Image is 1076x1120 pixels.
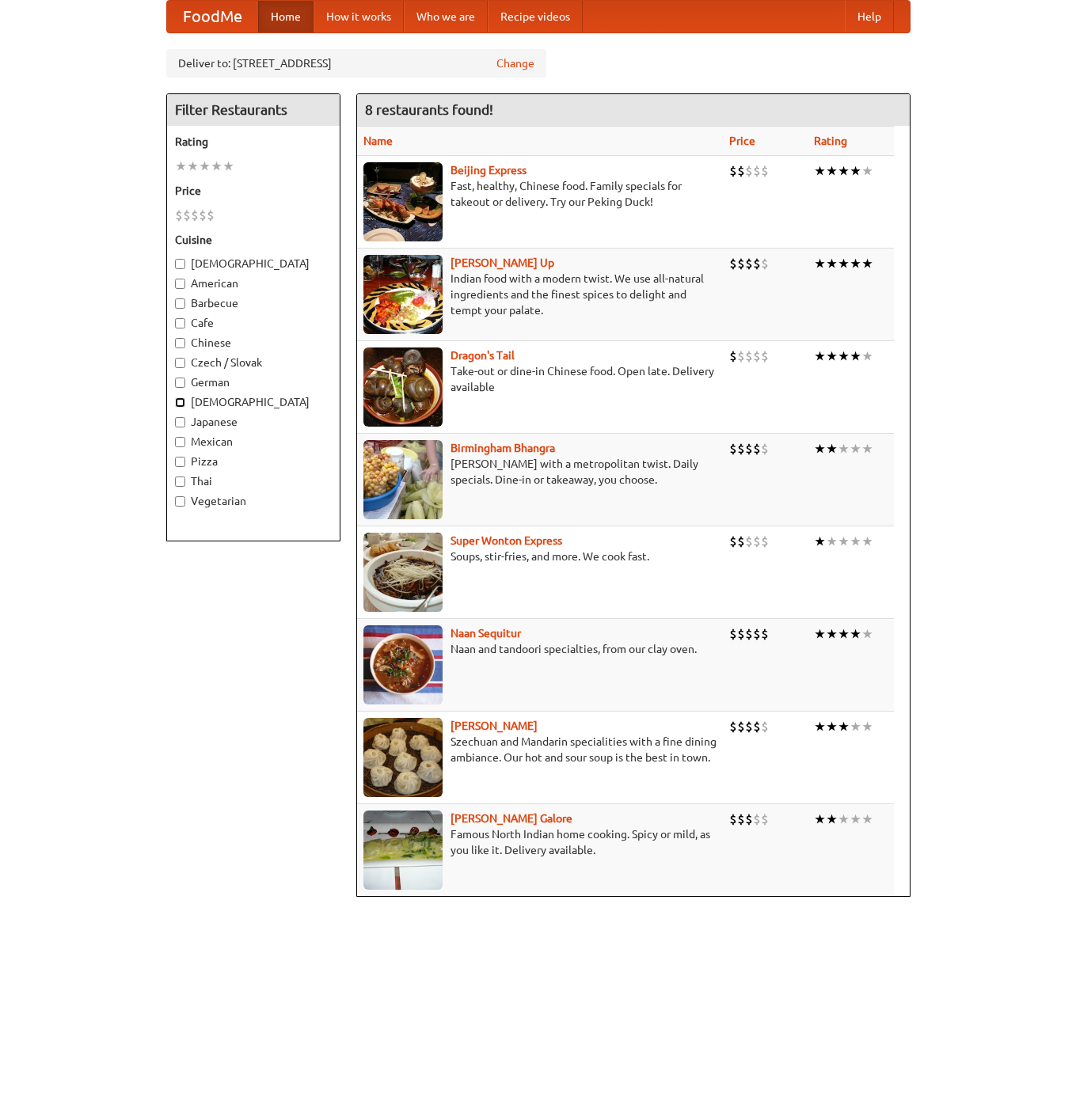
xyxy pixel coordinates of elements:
[826,625,838,643] li: ★
[861,533,873,550] li: ★
[753,255,761,272] li: $
[745,533,753,550] li: $
[838,718,850,735] li: ★
[838,625,850,643] li: ★
[745,162,753,180] li: $
[850,718,861,735] li: ★
[826,440,838,457] li: ★
[761,811,769,828] li: $
[753,347,761,365] li: $
[314,1,404,32] a: How it works
[175,207,183,224] li: $
[826,347,838,365] li: ★
[175,355,332,370] label: Czech / Slovak
[211,158,222,175] li: ★
[175,134,332,150] h5: Rating
[838,811,850,828] li: ★
[363,826,717,858] p: Famous North Indian home cooking. Spicy or mild, as you like it. Delivery available.
[175,397,185,408] input: [DEMOGRAPHIC_DATA]
[861,718,873,735] li: ★
[451,442,555,454] a: Birmingham Bhangra
[753,811,761,828] li: $
[737,811,745,828] li: $
[814,347,826,365] li: ★
[199,207,207,224] li: $
[363,347,443,427] img: dragon.jpg
[753,162,761,180] li: $
[175,338,185,348] input: Chinese
[222,158,234,175] li: ★
[753,625,761,643] li: $
[761,162,769,180] li: $
[814,162,826,180] li: ★
[861,162,873,180] li: ★
[175,437,185,447] input: Mexican
[745,811,753,828] li: $
[363,456,717,488] p: [PERSON_NAME] with a metropolitan twist. Daily specials. Dine-in or takeaway, you choose.
[729,162,737,180] li: $
[451,627,521,640] a: Naan Sequitur
[861,811,873,828] li: ★
[363,811,443,890] img: currygalore.jpg
[861,255,873,272] li: ★
[737,347,745,365] li: $
[729,625,737,643] li: $
[737,162,745,180] li: $
[729,533,737,550] li: $
[175,259,185,269] input: [DEMOGRAPHIC_DATA]
[175,358,185,368] input: Czech / Slovak
[363,718,443,797] img: shandong.jpg
[363,625,443,704] img: naansequitur.jpg
[175,295,332,311] label: Barbecue
[175,298,185,309] input: Barbecue
[861,625,873,643] li: ★
[451,719,538,732] a: [PERSON_NAME]
[729,811,737,828] li: $
[753,440,761,457] li: $
[850,347,861,365] li: ★
[175,457,185,467] input: Pizza
[187,158,199,175] li: ★
[737,533,745,550] li: $
[166,49,546,78] div: Deliver to: [STREET_ADDRESS]
[167,1,258,32] a: FoodMe
[745,440,753,457] li: $
[175,279,185,289] input: American
[850,162,861,180] li: ★
[729,255,737,272] li: $
[175,417,185,427] input: Japanese
[175,315,332,331] label: Cafe
[363,641,717,657] p: Naan and tandoori specialties, from our clay oven.
[729,347,737,365] li: $
[845,1,894,32] a: Help
[826,811,838,828] li: ★
[850,625,861,643] li: ★
[838,440,850,457] li: ★
[850,811,861,828] li: ★
[363,363,717,395] p: Take-out or dine-in Chinese food. Open late. Delivery available
[814,135,847,147] a: Rating
[838,162,850,180] li: ★
[167,94,340,126] h4: Filter Restaurants
[814,718,826,735] li: ★
[365,102,493,117] ng-pluralize: 8 restaurants found!
[729,718,737,735] li: $
[850,255,861,272] li: ★
[175,378,185,388] input: German
[737,440,745,457] li: $
[451,812,572,825] a: [PERSON_NAME] Galore
[363,178,717,210] p: Fast, healthy, Chinese food. Family specials for takeout or delivery. Try our Peking Duck!
[451,164,527,177] b: Beijing Express
[826,533,838,550] li: ★
[207,207,215,224] li: $
[175,473,332,489] label: Thai
[745,347,753,365] li: $
[761,255,769,272] li: $
[451,534,562,547] a: Super Wonton Express
[745,255,753,272] li: $
[814,625,826,643] li: ★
